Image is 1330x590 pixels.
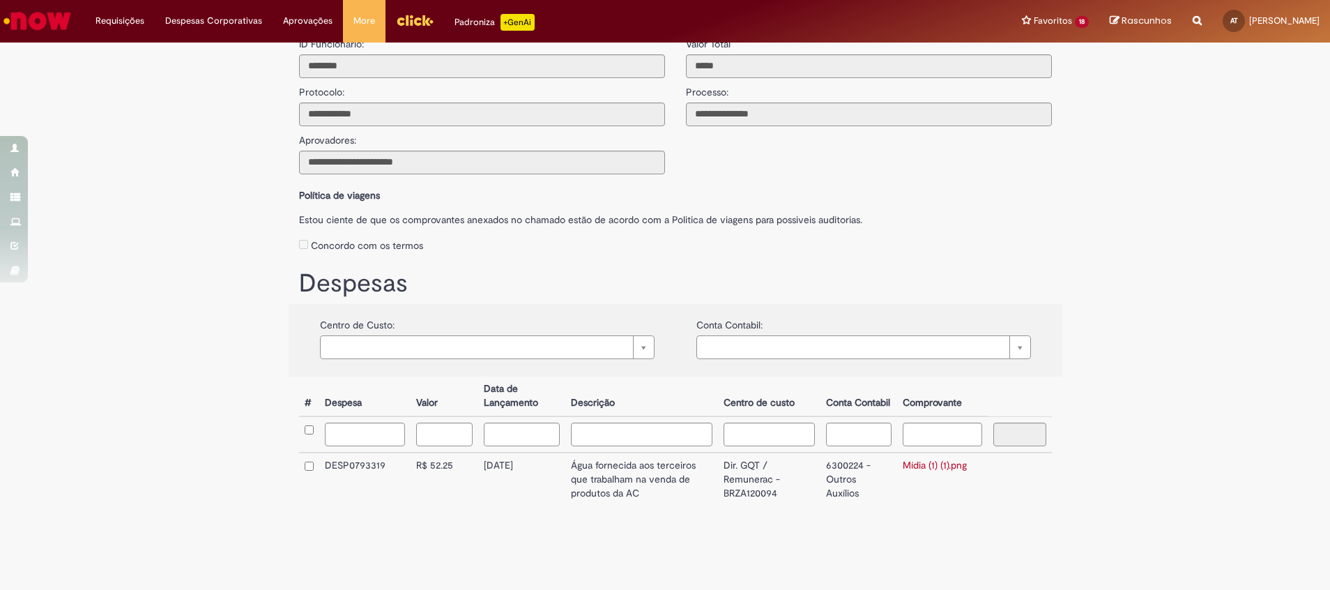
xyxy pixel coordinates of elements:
span: [PERSON_NAME] [1249,15,1320,27]
label: Aprovadores: [299,126,356,147]
img: click_logo_yellow_360x200.png [396,10,434,31]
span: Rascunhos [1122,14,1172,27]
th: Despesa [319,377,411,416]
span: AT [1230,16,1238,25]
td: Dir. GQT / Remunerac - BRZA120094 [718,453,820,506]
label: Concordo com os termos [311,239,423,252]
div: Padroniza [454,14,535,31]
span: Despesas Corporativas [165,14,262,28]
a: Rascunhos [1110,15,1172,28]
th: # [299,377,319,416]
span: Aprovações [283,14,332,28]
label: Processo: [686,78,728,99]
th: Centro de custo [718,377,820,416]
td: 6300224 - Outros Auxílios [820,453,897,506]
label: Centro de Custo: [320,311,395,332]
th: Data de Lançamento [478,377,565,416]
b: Política de viagens [299,189,380,202]
th: Valor [411,377,477,416]
span: 18 [1075,16,1089,28]
h1: Despesas [299,270,1052,298]
td: [DATE] [478,453,565,506]
p: +GenAi [500,14,535,31]
td: Mídia (1) (1).png [897,453,988,506]
span: More [353,14,375,28]
img: ServiceNow [1,7,73,35]
a: Limpar campo {0} [696,335,1031,359]
td: R$ 52.25 [411,453,477,506]
th: Comprovante [897,377,988,416]
td: DESP0793319 [319,453,411,506]
th: Conta Contabil [820,377,897,416]
label: Protocolo: [299,78,344,99]
td: Água fornecida aos terceiros que trabalham na venda de produtos da AC [565,453,718,506]
a: Mídia (1) (1).png [903,459,967,471]
a: Limpar campo {0} [320,335,655,359]
span: Favoritos [1034,14,1072,28]
th: Descrição [565,377,718,416]
span: Requisições [95,14,144,28]
label: Conta Contabil: [696,311,763,332]
label: Estou ciente de que os comprovantes anexados no chamado estão de acordo com a Politica de viagens... [299,206,1052,227]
